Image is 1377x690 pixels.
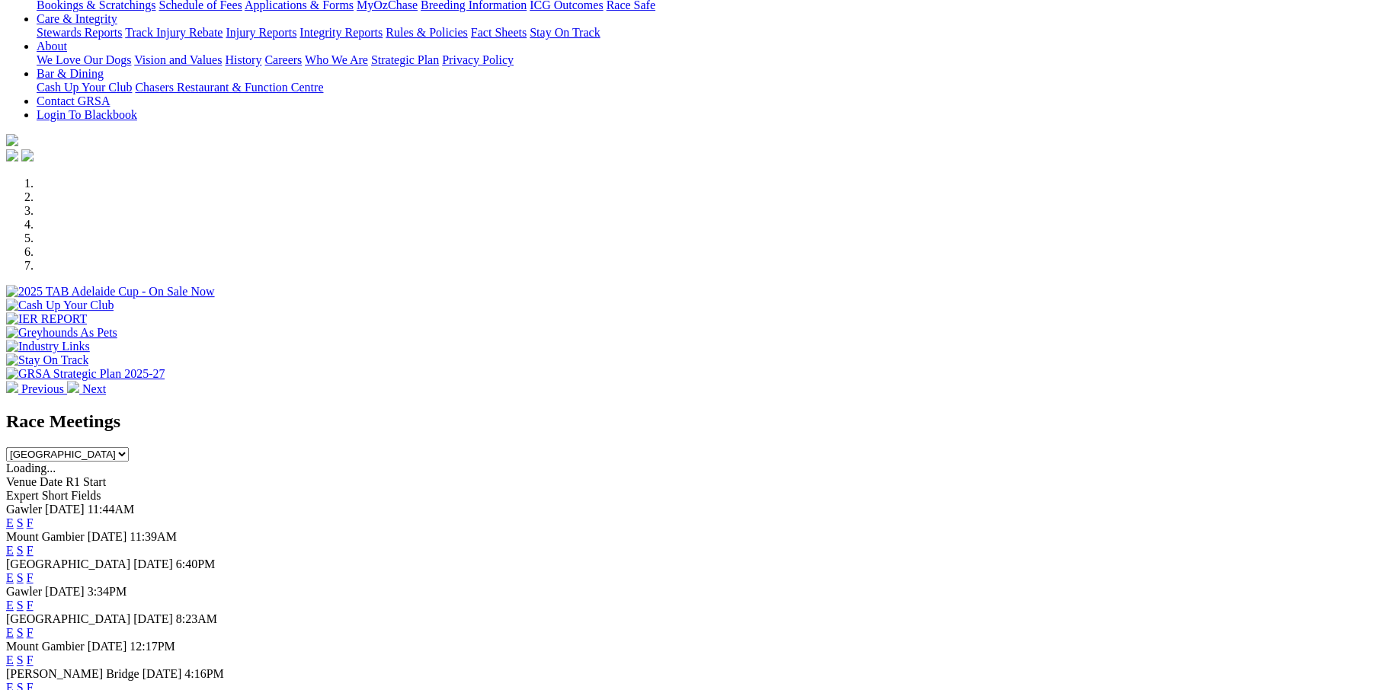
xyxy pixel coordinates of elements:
[17,571,24,584] a: S
[6,612,130,625] span: [GEOGRAPHIC_DATA]
[184,667,224,680] span: 4:16PM
[6,353,88,367] img: Stay On Track
[305,53,368,66] a: Who We Are
[27,653,34,666] a: F
[6,149,18,161] img: facebook.svg
[225,53,261,66] a: History
[176,557,216,570] span: 6:40PM
[6,503,42,516] span: Gawler
[133,557,173,570] span: [DATE]
[37,40,67,53] a: About
[6,340,90,353] img: Industry Links
[37,94,110,107] a: Contact GRSA
[130,640,175,653] span: 12:17PM
[37,67,104,80] a: Bar & Dining
[264,53,302,66] a: Careers
[6,326,117,340] img: Greyhounds As Pets
[226,26,296,39] a: Injury Reports
[6,367,165,381] img: GRSA Strategic Plan 2025-27
[6,530,85,543] span: Mount Gambier
[6,411,1371,432] h2: Race Meetings
[371,53,439,66] a: Strategic Plan
[88,640,127,653] span: [DATE]
[6,381,18,393] img: chevron-left-pager-white.svg
[21,149,34,161] img: twitter.svg
[386,26,468,39] a: Rules & Policies
[6,299,114,312] img: Cash Up Your Club
[17,626,24,639] a: S
[125,26,223,39] a: Track Injury Rebate
[17,544,24,557] a: S
[6,312,87,326] img: IER REPORT
[37,53,1371,67] div: About
[27,626,34,639] a: F
[37,26,122,39] a: Stewards Reports
[299,26,383,39] a: Integrity Reports
[37,81,132,94] a: Cash Up Your Club
[6,462,56,474] span: Loading...
[6,475,37,488] span: Venue
[176,612,217,625] span: 8:23AM
[67,382,106,395] a: Next
[6,585,42,598] span: Gawler
[143,667,182,680] span: [DATE]
[88,585,127,598] span: 3:34PM
[6,653,14,666] a: E
[6,285,215,299] img: 2025 TAB Adelaide Cup - On Sale Now
[130,530,177,543] span: 11:39AM
[6,626,14,639] a: E
[37,26,1371,40] div: Care & Integrity
[17,599,24,612] a: S
[133,612,173,625] span: [DATE]
[134,53,222,66] a: Vision and Values
[27,571,34,584] a: F
[27,516,34,529] a: F
[67,381,79,393] img: chevron-right-pager-white.svg
[45,585,85,598] span: [DATE]
[37,108,137,121] a: Login To Blackbook
[6,489,39,502] span: Expert
[6,134,18,146] img: logo-grsa-white.png
[17,516,24,529] a: S
[37,53,131,66] a: We Love Our Dogs
[82,382,106,395] span: Next
[88,530,127,543] span: [DATE]
[88,503,135,516] span: 11:44AM
[71,489,101,502] span: Fields
[6,557,130,570] span: [GEOGRAPHIC_DATA]
[6,544,14,557] a: E
[45,503,85,516] span: [DATE]
[442,53,514,66] a: Privacy Policy
[6,516,14,529] a: E
[42,489,69,502] span: Short
[135,81,323,94] a: Chasers Restaurant & Function Centre
[471,26,527,39] a: Fact Sheets
[6,571,14,584] a: E
[6,640,85,653] span: Mount Gambier
[27,599,34,612] a: F
[40,475,62,488] span: Date
[27,544,34,557] a: F
[21,382,64,395] span: Previous
[6,599,14,612] a: E
[6,667,139,680] span: [PERSON_NAME] Bridge
[66,475,106,488] span: R1 Start
[37,81,1371,94] div: Bar & Dining
[37,12,117,25] a: Care & Integrity
[6,382,67,395] a: Previous
[530,26,600,39] a: Stay On Track
[17,653,24,666] a: S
